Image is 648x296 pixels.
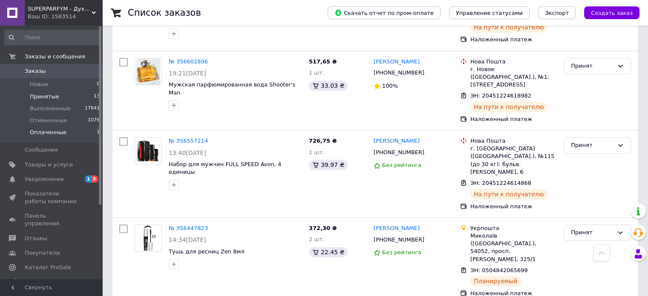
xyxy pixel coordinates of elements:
[571,228,613,237] div: Принят
[309,149,324,155] span: 1 шт.
[25,278,56,286] span: Аналитика
[470,145,557,176] div: г. [GEOGRAPHIC_DATA] ([GEOGRAPHIC_DATA].), №115 (до 30 кг): бульв. [PERSON_NAME], 6
[591,10,633,16] span: Создать заказ
[25,249,60,257] span: Покупатели
[309,80,348,91] div: 33.03 ₴
[135,58,162,85] a: Фото товару
[136,58,160,85] img: Фото товару
[571,141,613,150] div: Принят
[382,249,421,256] span: Без рейтинга
[470,36,557,43] div: Наложенный платеж
[374,236,424,243] span: [PHONE_NUMBER]
[97,129,100,136] span: 1
[470,58,557,66] div: Нова Пошта
[470,180,531,186] span: ЭН: 20451224614868
[135,137,162,164] a: Фото товару
[309,236,324,242] span: 2 шт.
[470,66,557,89] div: г. Новое ([GEOGRAPHIC_DATA].), №1: [STREET_ADDRESS]
[85,175,92,183] span: 1
[94,93,100,101] span: 13
[374,224,420,233] a: [PERSON_NAME]
[470,189,547,199] div: На пути к получателю
[25,53,85,60] span: Заказы и сообщения
[30,80,49,88] span: Новые
[141,225,156,251] img: Фото товару
[169,236,206,243] span: 14:34[DATE]
[470,92,531,99] span: ЭН: 20451224618982
[28,5,92,13] span: SUPERPARFYM - Духи и косметика
[25,264,71,271] span: Каталог ProSale
[538,6,576,19] button: Экспорт
[576,9,639,16] a: Создать заказ
[309,225,337,231] span: 372,30 ₴
[374,149,424,155] span: [PHONE_NUMBER]
[309,58,337,65] span: 517,65 ₴
[30,129,66,136] span: Оплаченные
[470,267,528,273] span: ЭН: 0504842065699
[25,67,46,75] span: Заказы
[374,69,424,76] span: [PHONE_NUMBER]
[28,13,102,20] div: Ваш ID: 1583514
[4,30,101,45] input: Поиск
[382,162,421,168] span: Без рейтинга
[169,149,206,156] span: 13:40[DATE]
[25,161,73,169] span: Товары и услуги
[169,70,206,77] span: 19:21[DATE]
[169,161,281,175] a: Набор для мужчин FULL SPEED Avon, 4 единицы
[571,62,613,71] div: Принят
[449,6,530,19] button: Управление статусами
[97,80,100,88] span: 0
[169,138,208,144] a: № 356557214
[91,175,98,183] span: 3
[30,117,67,124] span: Отмененные
[470,115,557,123] div: Наложенный платеж
[470,137,557,145] div: Нова Пошта
[30,93,59,101] span: Принятые
[169,248,245,255] a: Тушь для ресниц Zen 8мл
[470,232,557,263] div: Миколаїв ([GEOGRAPHIC_DATA].), 54052, просп. [PERSON_NAME], 325/1
[85,105,100,112] span: 17641
[309,138,337,144] span: 726,75 ₴
[470,102,547,112] div: На пути к получателю
[25,235,47,242] span: Отзывы
[25,175,63,183] span: Уведомления
[309,69,324,76] span: 1 шт.
[382,83,398,89] span: 100%
[309,160,348,170] div: 39.97 ₴
[470,22,547,32] div: На пути к получателю
[470,224,557,232] div: Укрпошта
[374,58,420,66] a: [PERSON_NAME]
[545,10,569,16] span: Экспорт
[328,6,441,19] button: Скачать отчет по пром-оплате
[169,58,208,65] a: № 356602896
[135,138,161,164] img: Фото товару
[470,203,557,210] div: Наложенный платеж
[135,224,162,252] a: Фото товару
[25,190,79,205] span: Показатели работы компании
[374,137,420,145] a: [PERSON_NAME]
[470,276,521,286] div: Планируемый
[584,6,639,19] button: Создать заказ
[30,105,71,112] span: Выполненные
[169,81,295,96] a: Мужская парфюмированная вода Shooter's Man
[334,9,434,17] span: Скачать отчет по пром-оплате
[25,146,58,154] span: Сообщения
[169,225,208,231] a: № 356447823
[309,247,348,257] div: 22.45 ₴
[456,10,523,16] span: Управление статусами
[88,117,100,124] span: 1076
[128,8,201,18] h1: Список заказов
[25,212,79,227] span: Панель управления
